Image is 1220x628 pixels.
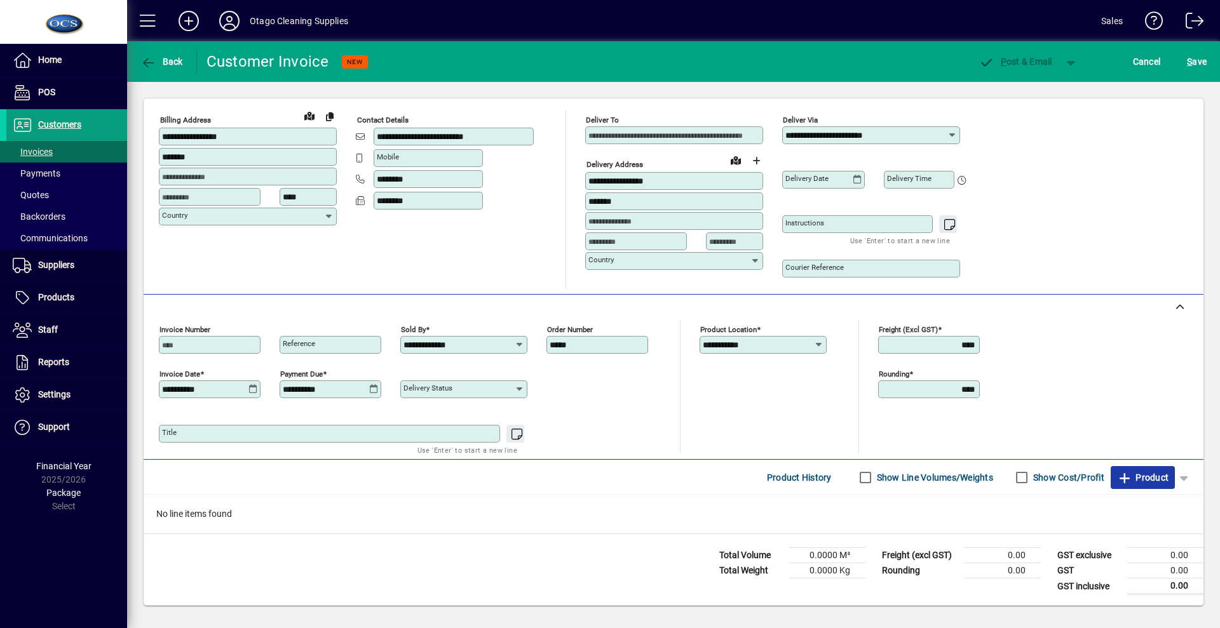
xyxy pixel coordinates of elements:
mat-hint: Use 'Enter' to start a new line [850,233,950,248]
span: S [1187,57,1192,67]
mat-label: Title [162,428,177,437]
a: Knowledge Base [1135,3,1163,44]
button: Back [137,50,186,73]
td: GST [1051,563,1127,578]
button: Copy to Delivery address [320,106,340,126]
td: 0.00 [965,563,1041,578]
mat-label: Delivery date [785,174,829,183]
mat-label: Payment due [280,370,323,378]
a: Communications [6,227,127,249]
td: Total Volume [713,548,789,563]
span: Communications [13,233,88,243]
a: View on map [726,150,746,170]
td: 0.0000 Kg [789,563,865,578]
mat-label: Courier Reference [785,263,844,272]
mat-hint: Use 'Enter' to start a new line [417,443,517,457]
span: Financial Year [36,461,91,471]
span: NEW [347,58,363,66]
span: Invoices [13,147,53,157]
span: P [1001,57,1006,67]
button: Product History [762,466,837,489]
a: Support [6,411,127,443]
mat-label: Mobile [377,152,399,161]
span: Backorders [13,211,65,222]
mat-label: Sold by [401,325,426,334]
button: Choose address [746,150,766,171]
a: Backorders [6,206,127,227]
span: Payments [13,168,60,178]
a: Settings [6,379,127,411]
label: Show Cost/Profit [1031,471,1104,484]
mat-label: Delivery status [403,384,452,392]
a: Payments [6,163,127,184]
mat-label: Invoice date [159,370,200,378]
mat-label: Country [162,211,187,220]
div: Sales [1101,11,1123,31]
div: Otago Cleaning Supplies [250,11,348,31]
mat-label: Instructions [785,218,824,227]
td: Rounding [876,563,965,578]
mat-label: Order number [547,325,593,334]
mat-label: Reference [283,339,315,348]
div: No line items found [144,495,1203,533]
button: Product [1111,466,1175,489]
mat-label: Delivery time [887,174,932,183]
a: POS [6,77,127,109]
mat-label: Freight (excl GST) [879,325,938,334]
button: Save [1184,50,1210,73]
span: Customers [38,119,81,130]
mat-label: Country [588,255,614,264]
td: 0.00 [1127,563,1203,578]
mat-label: Deliver via [783,116,818,124]
button: Add [168,10,209,32]
td: 0.00 [965,548,1041,563]
span: Back [140,57,183,67]
span: Cancel [1133,51,1161,72]
span: ave [1187,51,1207,72]
td: Freight (excl GST) [876,548,965,563]
a: Logout [1176,3,1204,44]
td: 0.00 [1127,548,1203,563]
mat-label: Invoice number [159,325,210,334]
td: 0.00 [1127,578,1203,594]
a: Quotes [6,184,127,206]
span: Product History [767,467,832,488]
td: 0.0000 M³ [789,548,865,563]
mat-label: Rounding [879,370,909,378]
app-page-header-button: Back [127,50,197,73]
a: Invoices [6,141,127,163]
span: POS [38,87,55,97]
mat-label: Deliver To [586,116,619,124]
a: View on map [299,105,320,126]
span: Product [1117,467,1169,488]
a: Products [6,282,127,314]
span: Staff [38,324,58,335]
span: Products [38,292,74,302]
span: Home [38,55,62,65]
span: ost & Email [979,57,1052,67]
span: Quotes [13,190,49,200]
a: Suppliers [6,250,127,281]
label: Show Line Volumes/Weights [874,471,993,484]
span: Suppliers [38,260,74,270]
div: Customer Invoice [207,51,329,72]
td: GST inclusive [1051,578,1127,594]
button: Cancel [1130,50,1164,73]
span: Support [38,422,70,432]
span: Package [46,488,81,498]
span: Reports [38,357,69,367]
mat-label: Product location [700,325,757,334]
td: GST exclusive [1051,548,1127,563]
button: Post & Email [972,50,1059,73]
button: Profile [209,10,250,32]
td: Total Weight [713,563,789,578]
a: Reports [6,347,127,378]
a: Home [6,44,127,76]
span: Settings [38,389,71,399]
a: Staff [6,314,127,346]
